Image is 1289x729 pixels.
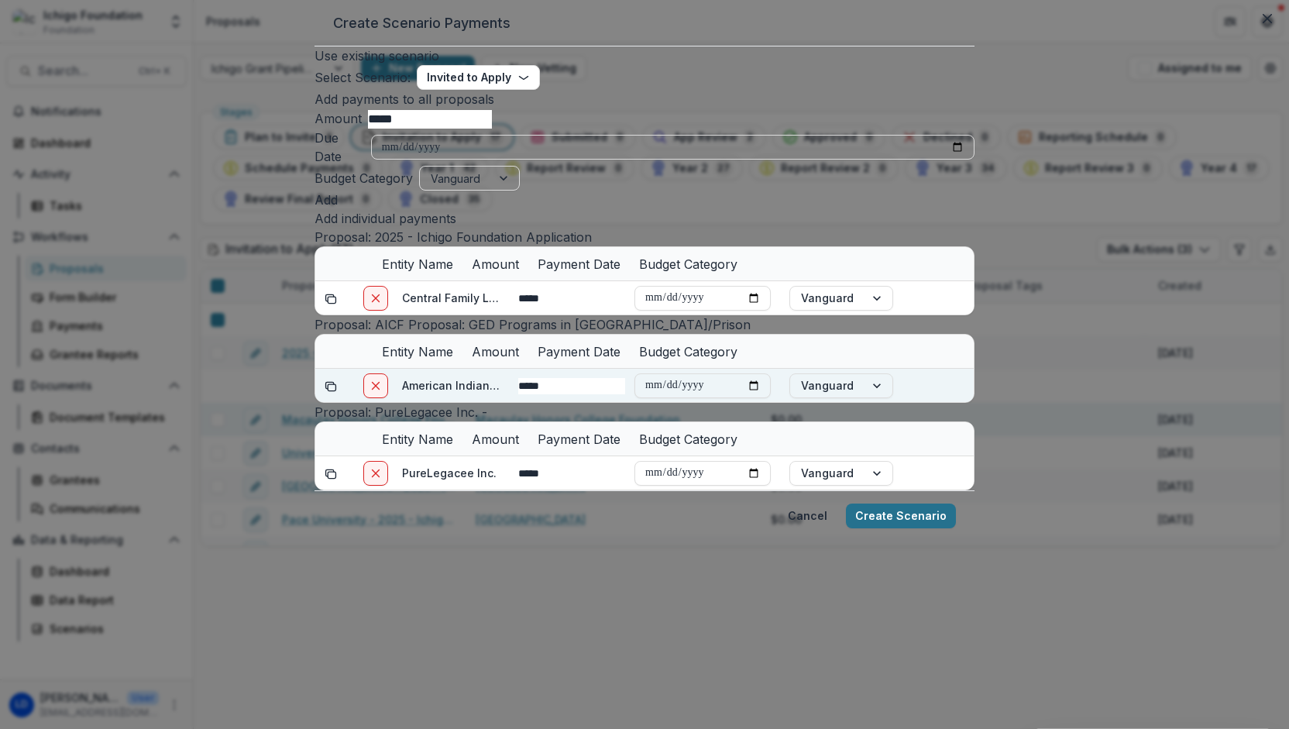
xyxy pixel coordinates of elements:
[402,291,543,304] a: Central Family Life Center
[462,247,528,280] div: Amount
[373,335,462,368] div: Entity Name
[630,247,747,280] div: Budget Category
[373,247,462,280] div: Entity Name
[630,342,747,361] div: Budget Category
[373,422,462,456] div: Entity Name
[528,342,630,361] div: Payment Date
[373,342,462,361] div: Entity Name
[315,228,974,246] h2: Proposal: 2025 - Ichigo Foundation Application
[630,430,747,449] div: Budget Category
[315,403,974,421] h2: Proposal: PureLegacee Inc. -
[315,109,362,128] p: Amount
[363,461,388,486] button: delete
[315,191,338,209] button: Add
[630,335,747,368] div: Budget Category
[630,422,747,456] div: Budget Category
[1255,6,1280,31] button: Close
[315,129,365,166] p: Due Date
[462,335,528,368] div: Amount
[325,290,337,306] button: duplicate-payment
[462,255,528,273] div: Amount
[402,466,497,480] a: PureLegacee Inc.
[528,335,630,368] div: Payment Date
[528,247,630,280] div: Payment Date
[417,65,540,90] button: Invited to Apply
[462,342,528,361] div: Amount
[373,255,462,273] div: Entity Name
[528,255,630,273] div: Payment Date
[462,422,528,456] div: Amount
[528,422,630,456] div: Payment Date
[315,90,974,108] h2: Add payments to all proposals
[373,430,462,449] div: Entity Name
[363,286,388,311] button: delete
[402,379,565,392] a: American Indian College Fund
[315,169,413,187] p: Budget Category
[315,315,974,334] h2: Proposal: AICF Proposal: GED Programs in [GEOGRAPHIC_DATA]/Prison
[325,377,337,394] button: duplicate-payment
[779,504,837,528] button: Cancel
[528,430,630,449] div: Payment Date
[363,373,388,398] button: delete
[630,255,747,273] div: Budget Category
[846,504,956,528] button: Create Scenario
[462,430,528,449] div: Amount
[315,209,974,228] h2: Add individual payments
[315,46,439,65] p: Use existing scenario
[315,68,411,87] p: Select Scenario:
[325,465,337,481] button: duplicate-payment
